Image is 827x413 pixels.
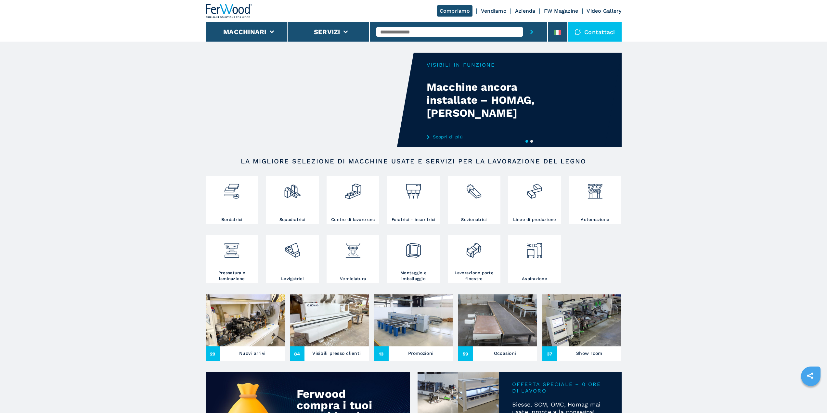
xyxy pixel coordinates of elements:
[427,134,554,139] a: Scopri di più
[458,346,473,361] span: 59
[458,294,537,361] a: Occasioni59Occasioni
[587,8,621,14] a: Video Gallery
[206,294,285,361] a: Nuovi arrivi29Nuovi arrivi
[448,235,500,283] a: Lavorazione porte finestre
[530,140,533,143] button: 2
[206,53,414,147] video: Your browser does not support the video tag.
[281,276,304,282] h3: Levigatrici
[266,235,319,283] a: Levigatrici
[290,294,369,346] img: Visibili presso clienti
[568,22,622,42] div: Contattaci
[392,217,436,223] h3: Foratrici - inseritrici
[481,8,507,14] a: Vendiamo
[344,178,362,200] img: centro_di_lavoro_cnc_2.png
[408,349,434,358] h3: Promozioni
[587,178,604,200] img: automazione.png
[526,237,543,259] img: aspirazione_1.png
[458,294,537,346] img: Occasioni
[206,4,252,18] img: Ferwood
[223,28,266,36] button: Macchinari
[290,346,304,361] span: 84
[542,294,621,361] a: Show room37Show room
[569,176,621,224] a: Automazione
[239,349,265,358] h3: Nuovi arrivi
[290,294,369,361] a: Visibili presso clienti84Visibili presso clienti
[387,235,440,283] a: Montaggio e imballaggio
[374,294,453,361] a: Promozioni13Promozioni
[515,8,536,14] a: Azienda
[226,157,601,165] h2: LA MIGLIORE SELEZIONE DI MACCHINE USATE E SERVIZI PER LA LAVORAZIONE DEL LEGNO
[331,217,375,223] h3: Centro di lavoro cnc
[221,217,243,223] h3: Bordatrici
[206,346,220,361] span: 29
[542,346,557,361] span: 37
[523,22,541,42] button: submit-button
[405,178,422,200] img: foratrici_inseritrici_2.png
[284,178,301,200] img: squadratrici_2.png
[206,294,285,346] img: Nuovi arrivi
[340,276,366,282] h3: Verniciatura
[576,349,602,358] h3: Show room
[437,5,472,17] a: Compriamo
[461,217,487,223] h3: Sezionatrici
[508,235,561,283] a: Aspirazione
[802,368,818,384] a: sharethis
[327,176,379,224] a: Centro di lavoro cnc
[374,346,389,361] span: 13
[513,217,556,223] h3: Linee di produzione
[327,235,379,283] a: Verniciatura
[544,8,578,14] a: FW Magazine
[526,178,543,200] img: linee_di_produzione_2.png
[223,237,240,259] img: pressa-strettoia.png
[206,235,258,283] a: Pressatura e laminazione
[266,176,319,224] a: Squadratrici
[465,178,483,200] img: sezionatrici_2.png
[344,237,362,259] img: verniciatura_1.png
[223,178,240,200] img: bordatrici_1.png
[206,176,258,224] a: Bordatrici
[508,176,561,224] a: Linee di produzione
[581,217,609,223] h3: Automazione
[522,276,547,282] h3: Aspirazione
[542,294,621,346] img: Show room
[284,237,301,259] img: levigatrici_2.png
[494,349,516,358] h3: Occasioni
[312,349,361,358] h3: Visibili presso clienti
[405,237,422,259] img: montaggio_imballaggio_2.png
[799,384,822,408] iframe: Chat
[314,28,340,36] button: Servizi
[465,237,483,259] img: lavorazione_porte_finestre_2.png
[575,29,581,35] img: Contattaci
[374,294,453,346] img: Promozioni
[449,270,499,282] h3: Lavorazione porte finestre
[207,270,257,282] h3: Pressatura e laminazione
[389,270,438,282] h3: Montaggio e imballaggio
[387,176,440,224] a: Foratrici - inseritrici
[525,140,528,143] button: 1
[448,176,500,224] a: Sezionatrici
[279,217,305,223] h3: Squadratrici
